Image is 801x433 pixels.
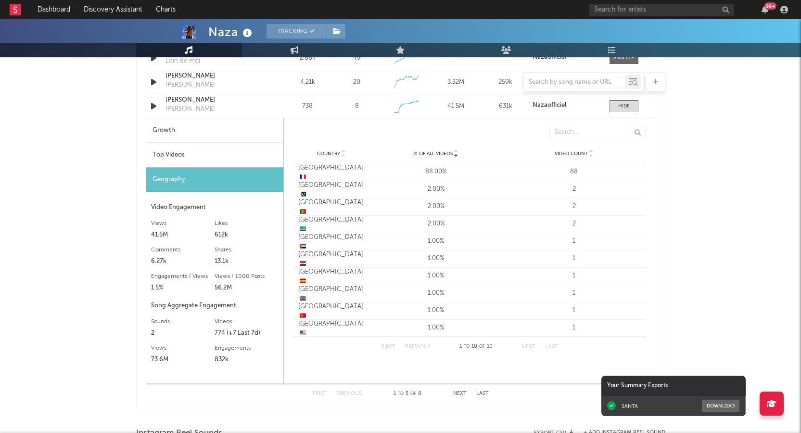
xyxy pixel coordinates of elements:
[165,95,266,105] a: [PERSON_NAME]
[215,229,279,241] div: 612k
[215,256,279,267] div: 13.1k
[369,219,503,229] div: 2.00%
[381,344,395,350] button: First
[165,71,266,81] a: [PERSON_NAME]
[381,388,434,400] div: 1 5 8
[369,306,503,315] div: 1.00%
[533,54,566,60] strong: Nazaofficiel
[549,126,646,139] input: Search...
[215,282,279,294] div: 56.2M
[601,376,746,396] div: Your Summary Exports
[369,184,503,194] div: 2.00%
[398,392,404,396] span: to
[285,53,330,63] div: 2.86k
[300,174,306,181] span: 🇫🇷
[369,202,503,211] div: 2.00%
[298,285,365,303] div: [GEOGRAPHIC_DATA]
[298,250,365,269] div: [GEOGRAPHIC_DATA]
[151,354,215,366] div: 73.6M
[508,323,641,333] div: 1
[369,254,503,263] div: 1.00%
[151,202,279,213] div: Video Engagement
[369,323,503,333] div: 1.00%
[336,391,362,396] button: Previous
[508,306,641,315] div: 1
[545,344,558,350] button: Last
[165,56,200,66] div: Loin de moi
[151,300,279,312] div: Song Aggregate Engagement
[215,316,279,328] div: Videos
[298,302,365,321] div: [GEOGRAPHIC_DATA]
[300,244,306,250] span: 🇦🇪
[508,254,641,263] div: 1
[300,278,306,285] span: 🇪🇸
[285,102,330,111] div: 738
[464,344,470,349] span: to
[450,341,503,353] div: 1 10 10
[476,391,489,396] button: Last
[300,209,306,215] span: 🇵🇹
[524,79,625,86] input: Search by song name or URL
[300,192,306,198] span: 🇵🇰
[533,102,566,108] strong: Nazaofficiel
[300,261,306,267] span: 🇪🇬
[369,289,503,298] div: 1.00%
[317,151,340,157] span: Country
[298,198,365,217] div: [GEOGRAPHIC_DATA]
[589,4,734,16] input: Search for artists
[313,391,327,396] button: First
[146,143,283,168] div: Top Videos
[508,219,641,229] div: 2
[508,167,641,177] div: 88
[508,271,641,281] div: 1
[298,233,365,251] div: [GEOGRAPHIC_DATA]
[522,344,535,350] button: Next
[215,218,279,229] div: Likes
[151,282,215,294] div: 1.5%
[298,267,365,286] div: [GEOGRAPHIC_DATA]
[453,391,467,396] button: Next
[300,330,306,337] span: 🇺🇸
[215,342,279,354] div: Engagements
[483,102,528,111] div: 631k
[433,102,478,111] div: 41.5M
[508,236,641,246] div: 1
[533,102,599,109] a: Nazaofficiel
[151,342,215,354] div: Views
[762,6,768,13] button: 99+
[702,400,739,412] button: Download
[369,167,503,177] div: 88.00%
[215,354,279,366] div: 832k
[405,344,431,350] button: Previous
[300,296,306,302] span: 🇷🇪
[146,118,283,143] div: Growth
[298,215,365,234] div: [GEOGRAPHIC_DATA]
[298,181,365,199] div: [GEOGRAPHIC_DATA]
[479,344,485,349] span: of
[298,163,365,182] div: [GEOGRAPHIC_DATA]
[208,24,254,40] div: Naza
[300,226,306,233] span: 🇷🇼
[267,24,327,39] button: Tracking
[165,105,215,114] div: [PERSON_NAME]
[151,244,215,256] div: Comments
[508,184,641,194] div: 2
[151,328,215,339] div: 2
[151,256,215,267] div: 6.27k
[151,316,215,328] div: Sounds
[369,236,503,246] div: 1.00%
[215,244,279,256] div: Shares
[151,229,215,241] div: 41.5M
[508,289,641,298] div: 1
[300,313,306,319] span: 🇹🇷
[151,218,215,229] div: Views
[353,53,361,63] div: 49
[414,151,453,157] span: % of all Videos
[622,403,638,409] div: SANTA
[369,271,503,281] div: 1.00%
[508,202,641,211] div: 2
[410,392,416,396] span: of
[355,102,359,111] div: 8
